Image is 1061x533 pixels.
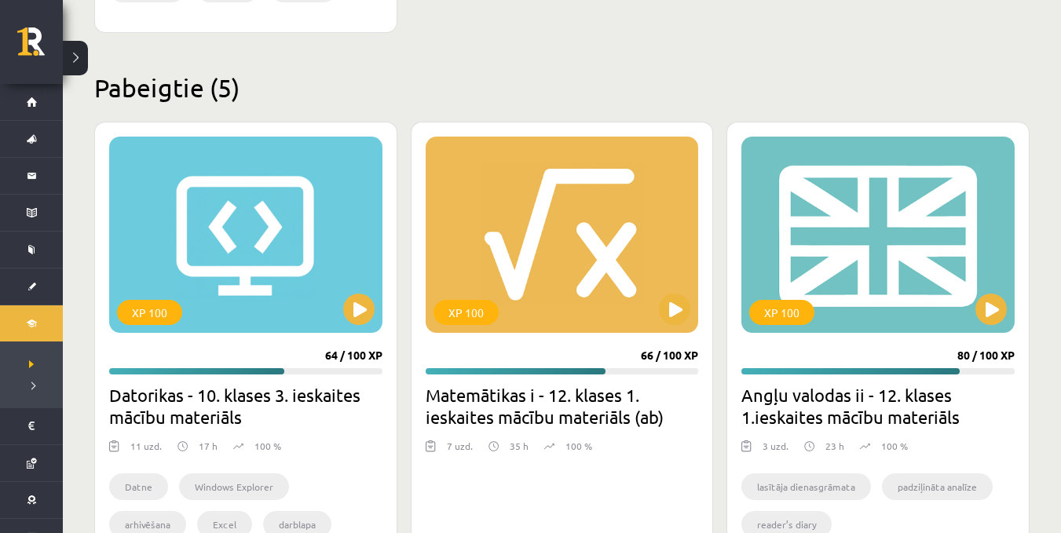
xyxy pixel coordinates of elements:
h2: Pabeigtie (5) [94,72,1030,103]
p: 100 % [254,439,281,453]
div: 3 uzd. [763,439,788,462]
h2: Angļu valodas ii - 12. klases 1.ieskaites mācību materiāls [741,384,1015,428]
a: Rīgas 1. Tālmācības vidusskola [17,27,63,67]
div: 7 uzd. [447,439,473,462]
li: lasītāja dienasgrāmata [741,473,871,500]
h2: Matemātikas i - 12. klases 1. ieskaites mācību materiāls (ab) [426,384,699,428]
div: 11 uzd. [130,439,162,462]
p: 35 h [510,439,529,453]
div: XP 100 [434,300,499,325]
p: 23 h [825,439,844,453]
p: 100 % [565,439,592,453]
div: XP 100 [749,300,814,325]
li: padziļināta analīze [882,473,993,500]
h2: Datorikas - 10. klases 3. ieskaites mācību materiāls [109,384,382,428]
li: Windows Explorer [179,473,289,500]
p: 17 h [199,439,218,453]
p: 100 % [881,439,908,453]
div: XP 100 [117,300,182,325]
li: Datne [109,473,168,500]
